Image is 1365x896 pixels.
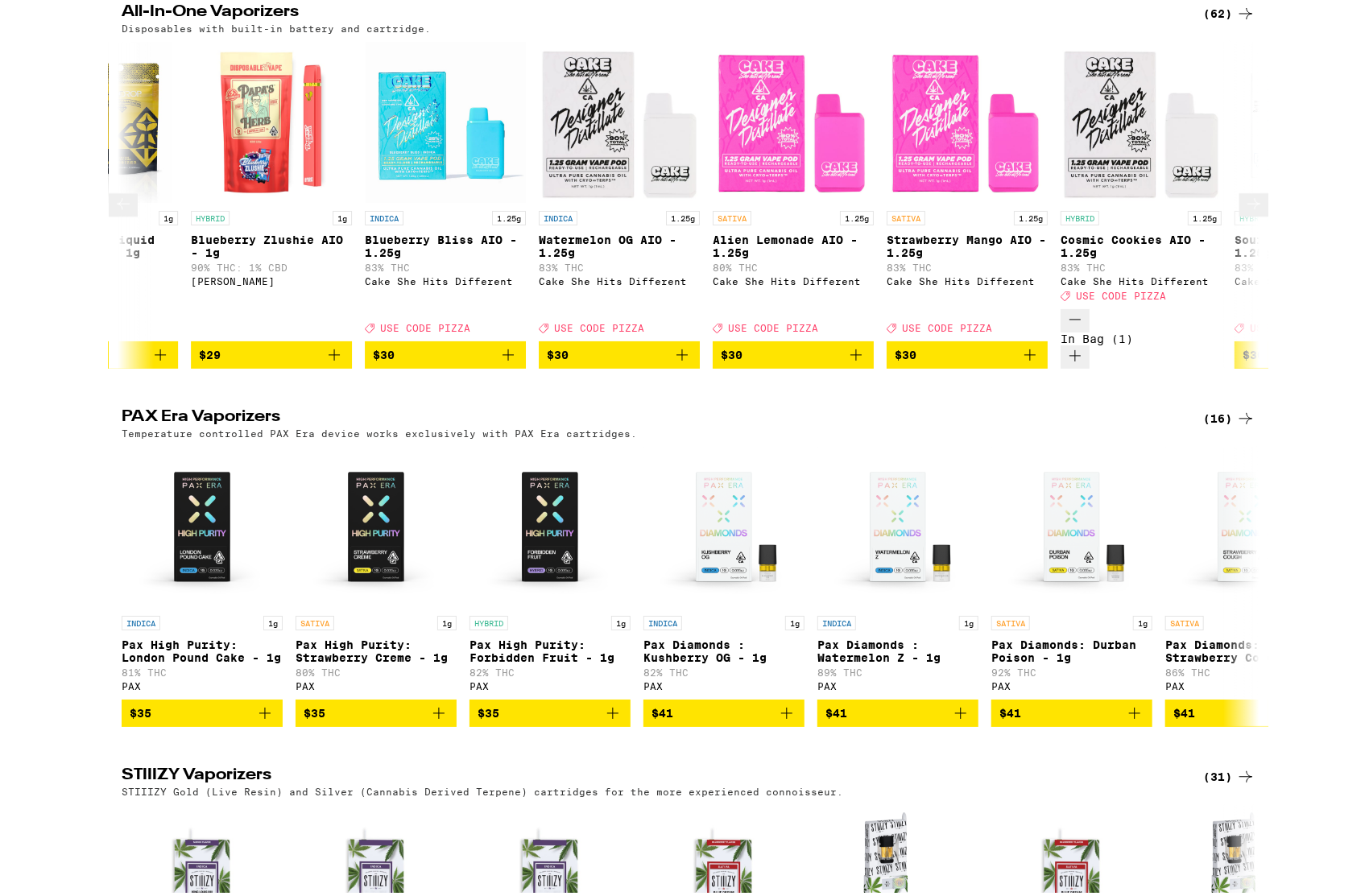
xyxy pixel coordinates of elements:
[191,38,352,337] a: Open page for Blueberry Zlushie AIO - 1g from Papa's Herb
[991,612,1030,626] p: SATIVA
[469,634,631,660] p: Pax High Purity: Forbidden Fruit - 1g
[365,337,526,365] button: Add to bag
[554,319,644,329] span: USE CODE PIZZA
[296,612,334,626] p: SATIVA
[122,443,283,696] a: Open page for Pax High Purity: London Pound Cake - 1g from PAX
[437,612,457,626] p: 1g
[159,207,178,221] p: 1g
[469,663,631,674] p: 82% THC
[651,703,673,716] span: $41
[1165,634,1326,660] p: Pax Diamonds: Strawberry Cough - 1g
[122,696,283,723] button: Add to bag
[713,38,874,199] img: Cake She Hits Different - Alien Lemonade AIO - 1.25g
[991,443,1152,604] img: PAX - Pax Diamonds: Durban Poison - 1g
[539,258,700,269] p: 83% THC
[122,634,283,660] p: Pax High Purity: London Pound Cake - 1g
[122,443,283,604] img: PAX - Pax High Purity: London Pound Cake - 1g
[817,443,978,604] img: PAX - Pax Diamonds : Watermelon Z - 1g
[1061,207,1099,221] p: HYBRID
[1061,258,1222,269] p: 83% THC
[492,207,526,221] p: 1.25g
[469,612,508,626] p: HYBRID
[1165,696,1326,723] button: Add to bag
[887,38,1048,199] img: Cake She Hits Different - Strawberry Mango AIO - 1.25g
[296,443,457,604] img: PAX - Pax High Purity: Strawberry Creme - 1g
[1061,229,1222,255] p: Cosmic Cookies AIO - 1.25g
[191,337,352,365] button: Add to bag
[611,612,631,626] p: 1g
[887,207,925,221] p: SATIVA
[887,337,1048,365] button: Add to bag
[643,677,805,687] div: PAX
[1243,345,1264,357] span: $30
[887,229,1048,255] p: Strawberry Mango AIO - 1.25g
[643,634,805,660] p: Pax Diamonds : Kushberry OG - 1g
[643,663,805,674] p: 82% THC
[130,703,151,716] span: $35
[713,38,874,337] a: Open page for Alien Lemonade AIO - 1.25g from Cake She Hits Different
[713,258,874,269] p: 80% THC
[1133,612,1152,626] p: 1g
[817,443,978,696] a: Open page for Pax Diamonds : Watermelon Z - 1g from PAX
[1203,763,1255,782] div: (31)
[191,229,352,255] p: Blueberry Zlushie AIO - 1g
[296,663,457,674] p: 80% THC
[713,229,874,255] p: Alien Lemonade AIO - 1.25g
[122,782,843,793] p: STIIIZY Gold (Live Resin) and Silver (Cannabis Derived Terpene) cartridges for the more experienc...
[817,663,978,674] p: 89% THC
[333,207,352,221] p: 1g
[713,207,751,221] p: SATIVA
[643,443,805,604] img: PAX - Pax Diamonds : Kushberry OG - 1g
[296,696,457,723] button: Add to bag
[365,38,526,199] img: Cake She Hits Different - Blueberry Bliss AIO - 1.25g
[547,345,569,357] span: $30
[122,677,283,687] div: PAX
[122,424,637,435] p: Temperature controlled PAX Era device works exclusively with PAX Era cartridges.
[539,272,700,283] div: Cake She Hits Different
[666,207,700,221] p: 1.25g
[785,612,805,626] p: 1g
[1076,287,1166,297] span: USE CODE PIZZA
[191,207,230,221] p: HYBRID
[1165,612,1204,626] p: SATIVA
[643,612,682,626] p: INDICA
[817,677,978,687] div: PAX
[1165,663,1326,674] p: 86% THC
[1061,272,1222,283] div: Cake She Hits Different
[895,345,916,357] span: $30
[469,443,631,604] img: PAX - Pax High Purity: Forbidden Fruit - 1g
[817,696,978,723] button: Add to bag
[191,272,352,283] div: [PERSON_NAME]
[469,696,631,723] button: Add to bag
[1061,341,1090,365] button: Increment
[469,677,631,687] div: PAX
[991,443,1152,696] a: Open page for Pax Diamonds: Durban Poison - 1g from PAX
[999,703,1021,716] span: $41
[1165,443,1326,696] a: Open page for Pax Diamonds: Strawberry Cough - 1g from PAX
[728,319,818,329] span: USE CODE PIZZA
[817,634,978,660] p: Pax Diamonds : Watermelon Z - 1g
[122,612,160,626] p: INDICA
[1014,207,1048,221] p: 1.25g
[191,258,352,269] p: 90% THC: 1% CBD
[991,663,1152,674] p: 92% THC
[365,38,526,337] a: Open page for Blueberry Bliss AIO - 1.25g from Cake She Hits Different
[887,258,1048,269] p: 83% THC
[539,38,700,337] a: Open page for Watermelon OG AIO - 1.25g from Cake She Hits Different
[296,634,457,660] p: Pax High Purity: Strawberry Creme - 1g
[469,443,631,696] a: Open page for Pax High Purity: Forbidden Fruit - 1g from PAX
[825,703,847,716] span: $41
[1188,207,1222,221] p: 1.25g
[191,38,352,199] img: Papa's Herb - Blueberry Zlushie AIO - 1g
[643,443,805,696] a: Open page for Pax Diamonds : Kushberry OG - 1g from PAX
[1061,38,1222,305] a: Open page for Cosmic Cookies AIO - 1.25g from Cake She Hits Different
[1173,703,1195,716] span: $41
[122,19,431,30] p: Disposables with built-in battery and cartridge.
[263,612,283,626] p: 1g
[1203,405,1255,424] a: (16)
[122,405,1177,424] h2: PAX Era Vaporizers
[122,663,283,674] p: 81% THC
[365,207,403,221] p: INDICA
[643,696,805,723] button: Add to bag
[991,696,1152,723] button: Add to bag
